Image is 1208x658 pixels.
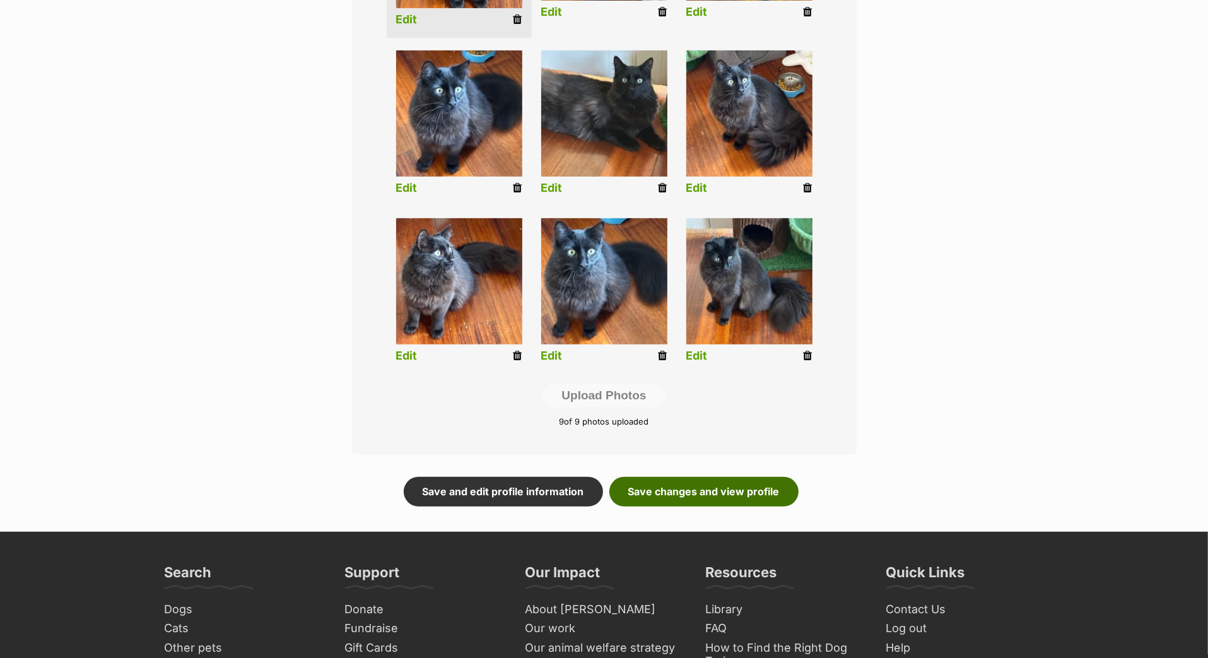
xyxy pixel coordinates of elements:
span: 9 [560,416,565,426]
img: mpnvabcqciduwn0hlmqm.jpg [541,218,667,344]
a: Other pets [160,638,327,658]
img: hwbce4pvadrbgltktvzi.jpg [396,218,522,344]
a: Library [701,600,869,620]
p: of 9 photos uploaded [371,416,838,428]
img: ozc3faeyonwwqu7m8h6w.jpg [541,50,667,177]
a: Edit [541,182,563,195]
a: Donate [340,600,508,620]
a: Edit [686,182,708,195]
a: Log out [881,619,1049,638]
h3: Our Impact [525,563,601,589]
button: Upload Photos [542,384,665,408]
h3: Search [165,563,212,589]
a: Gift Cards [340,638,508,658]
a: Dogs [160,600,327,620]
img: pmtpvrrwtt8gf5b5irxp.jpg [396,50,522,177]
h3: Resources [706,563,777,589]
a: Edit [396,350,418,363]
a: Edit [541,6,563,19]
a: Edit [396,13,418,26]
a: Edit [396,182,418,195]
img: ng467tuaqrdrdz6qe1wh.jpg [686,218,812,344]
a: Our work [520,619,688,638]
a: Our animal welfare strategy [520,638,688,658]
h3: Support [345,563,400,589]
a: Edit [686,6,708,19]
a: Save and edit profile information [404,477,603,506]
a: Fundraise [340,619,508,638]
a: Edit [541,350,563,363]
a: Edit [686,350,708,363]
a: About [PERSON_NAME] [520,600,688,620]
a: Contact Us [881,600,1049,620]
h3: Quick Links [886,563,965,589]
a: Save changes and view profile [609,477,799,506]
img: epf4dfsbyevseubdwqla.jpg [686,50,812,177]
a: FAQ [701,619,869,638]
a: Help [881,638,1049,658]
a: Cats [160,619,327,638]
